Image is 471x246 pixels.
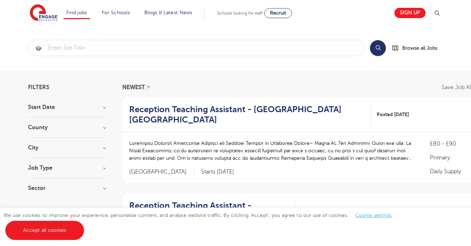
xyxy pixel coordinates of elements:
[144,10,193,15] a: Blogs & Latest News
[129,104,371,125] a: Reception Teaching Assistant - [GEOGRAPHIC_DATA] [GEOGRAPHIC_DATA]
[30,4,57,22] img: Engage Education
[129,201,289,221] h2: Reception Teaching Assistant - [PERSON_NAME]
[28,185,106,191] h3: Sector
[28,84,49,90] span: Filters
[370,40,386,56] button: Search
[394,8,426,18] a: Sign up
[28,104,106,110] h3: Start Date
[129,140,416,162] p: Loremipsu Dolorsit Ametconse Adipisci eli Seddoei Tempor in Utlaboree Dolore– Magna AL 7en Admini...
[28,40,364,56] input: Submit
[355,213,392,218] a: Cookie settings
[270,10,286,16] span: Recruit
[28,165,106,171] h3: Job Type
[377,111,409,118] span: Posted [DATE]
[217,11,263,16] span: Schools looking for staff
[66,10,87,15] a: Find jobs
[300,207,332,214] span: Posted [DATE]
[5,221,84,240] a: Accept all cookies
[129,104,366,125] h2: Reception Teaching Assistant - [GEOGRAPHIC_DATA] [GEOGRAPHIC_DATA]
[28,125,106,130] h3: County
[102,10,130,15] a: For Schools
[28,145,106,151] h3: City
[264,8,292,18] a: Recruit
[402,44,437,52] span: Browse all Jobs
[129,168,194,176] span: [GEOGRAPHIC_DATA]
[392,44,443,52] a: Browse all Jobs
[201,168,234,176] p: Starts [DATE]
[129,201,295,221] a: Reception Teaching Assistant - [PERSON_NAME]
[4,213,399,233] span: We use cookies to improve your experience, personalise content, and analyse website traffic. By c...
